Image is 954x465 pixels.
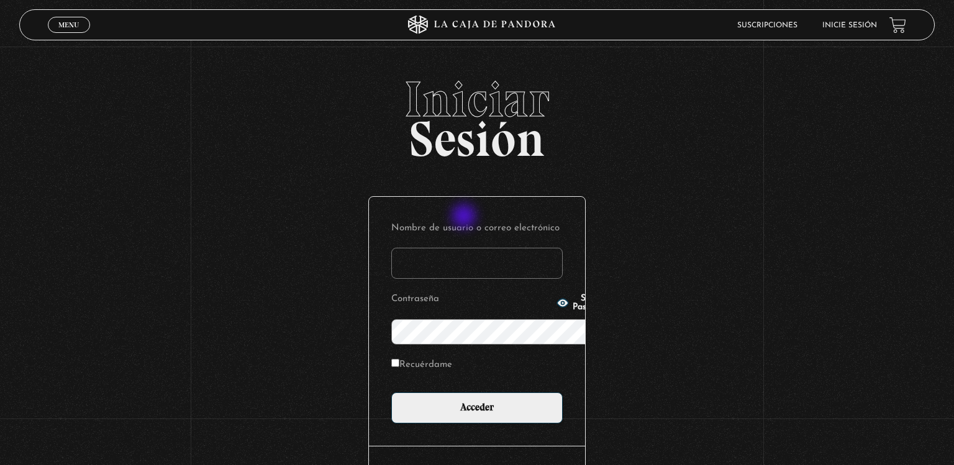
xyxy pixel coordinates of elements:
input: Acceder [391,392,563,423]
a: Inicie sesión [822,22,877,29]
button: Show Password [556,294,609,312]
input: Recuérdame [391,359,399,367]
span: Show Password [573,294,609,312]
span: Menu [58,21,79,29]
a: Suscripciones [737,22,797,29]
a: View your shopping cart [889,16,906,33]
label: Contraseña [391,290,553,309]
label: Nombre de usuario o correo electrónico [391,219,563,238]
h2: Sesión [19,74,935,154]
label: Recuérdame [391,356,452,375]
span: Cerrar [55,32,84,40]
span: Iniciar [19,74,935,124]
